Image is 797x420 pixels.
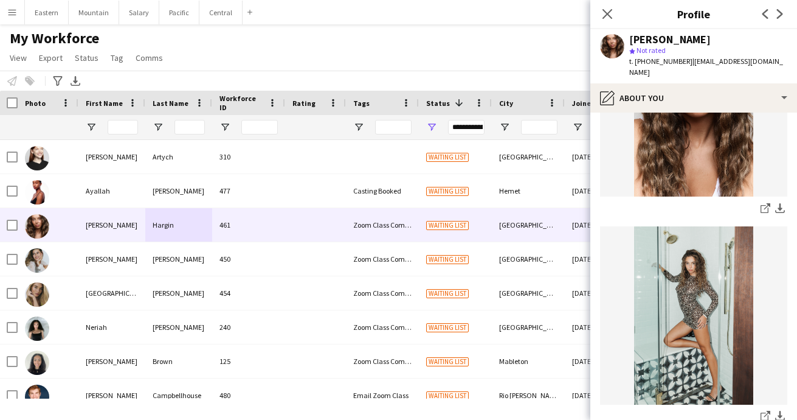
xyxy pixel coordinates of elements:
[346,242,419,276] div: Zoom Class Completed
[119,1,159,24] button: Salary
[212,276,285,310] div: 454
[145,242,212,276] div: [PERSON_NAME]
[145,276,212,310] div: [PERSON_NAME]
[499,122,510,133] button: Open Filter Menu
[34,50,67,66] a: Export
[69,1,119,24] button: Mountain
[492,242,565,276] div: [GEOGRAPHIC_DATA]
[10,52,27,63] span: View
[153,122,164,133] button: Open Filter Menu
[426,122,437,133] button: Open Filter Menu
[75,52,98,63] span: Status
[219,122,230,133] button: Open Filter Menu
[25,99,46,108] span: Photo
[499,99,513,108] span: City
[145,140,212,173] div: Artych
[106,50,128,66] a: Tag
[521,120,557,135] input: City Filter Input
[108,120,138,135] input: First Name Filter Input
[159,1,199,24] button: Pacific
[492,345,565,378] div: Mableton
[565,310,638,344] div: [DATE]
[353,99,370,108] span: Tags
[212,379,285,412] div: 480
[375,120,412,135] input: Tags Filter Input
[78,208,145,242] div: [PERSON_NAME]
[68,74,83,88] app-action-btn: Export XLSX
[590,83,797,113] div: About you
[212,174,285,208] div: 477
[426,187,469,196] span: Waiting list
[86,122,97,133] button: Open Filter Menu
[145,174,212,208] div: [PERSON_NAME]
[25,351,49,375] img: Olivia Brown
[426,99,450,108] span: Status
[346,345,419,378] div: Zoom Class Completed
[145,310,212,344] div: [PERSON_NAME]
[199,1,243,24] button: Central
[426,391,469,401] span: Waiting list
[25,317,49,341] img: Neriah Carson
[50,74,65,88] app-action-btn: Advanced filters
[25,385,49,409] img: Ryan Campbellhouse
[629,57,692,66] span: t. [PHONE_NUMBER]
[565,174,638,208] div: [DATE]
[25,1,69,24] button: Eastern
[111,52,123,63] span: Tag
[131,50,168,66] a: Comms
[39,52,63,63] span: Export
[78,345,145,378] div: [PERSON_NAME]
[492,276,565,310] div: [GEOGRAPHIC_DATA]
[78,379,145,412] div: [PERSON_NAME]
[145,345,212,378] div: Brown
[25,146,49,170] img: Agnes Artych
[145,379,212,412] div: Campbellhouse
[492,379,565,412] div: Rio [PERSON_NAME]
[565,208,638,242] div: [DATE]
[492,174,565,208] div: Hemet
[292,99,316,108] span: Rating
[565,379,638,412] div: [DATE]
[78,276,145,310] div: [GEOGRAPHIC_DATA]
[346,276,419,310] div: Zoom Class Completed
[153,99,188,108] span: Last Name
[219,94,263,112] span: Workforce ID
[86,99,123,108] span: First Name
[25,214,49,239] img: Delaney Hargin
[78,140,145,173] div: [PERSON_NAME]
[241,120,278,135] input: Workforce ID Filter Input
[629,57,783,77] span: | [EMAIL_ADDRESS][DOMAIN_NAME]
[25,282,49,307] img: Madison Marotta
[492,208,565,242] div: [GEOGRAPHIC_DATA]
[565,276,638,310] div: [DATE]
[78,242,145,276] div: [PERSON_NAME]
[565,345,638,378] div: [DATE]
[600,226,787,405] img: 0C0A3177.jpeg
[426,255,469,264] span: Waiting list
[346,174,419,208] div: Casting Booked
[10,29,99,47] span: My Workforce
[565,140,638,173] div: [DATE]
[426,221,469,230] span: Waiting list
[426,153,469,162] span: Waiting list
[572,99,596,108] span: Joined
[629,34,711,45] div: [PERSON_NAME]
[174,120,205,135] input: Last Name Filter Input
[346,379,419,412] div: Email Zoom Class
[70,50,103,66] a: Status
[145,208,212,242] div: Hargin
[492,140,565,173] div: [GEOGRAPHIC_DATA]
[212,242,285,276] div: 450
[353,122,364,133] button: Open Filter Menu
[346,208,419,242] div: Zoom Class Completed
[572,122,583,133] button: Open Filter Menu
[212,140,285,173] div: 310
[426,357,469,366] span: Waiting list
[78,310,145,344] div: Neriah
[212,310,285,344] div: 240
[637,46,666,55] span: Not rated
[565,242,638,276] div: [DATE]
[25,248,49,273] img: Hannah Taylor
[78,174,145,208] div: Ayallah
[426,289,469,298] span: Waiting list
